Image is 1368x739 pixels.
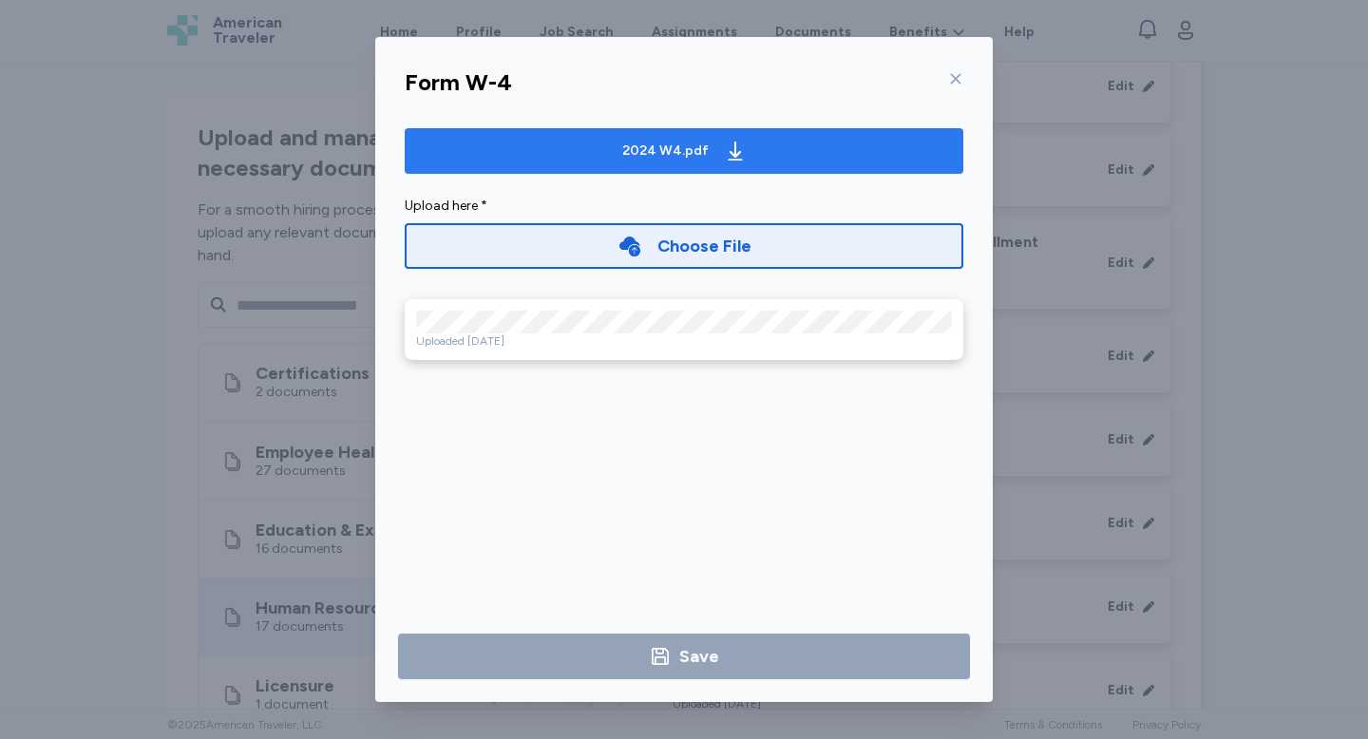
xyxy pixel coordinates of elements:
[405,197,963,216] div: Upload here *
[622,142,709,161] div: 2024 W4.pdf
[398,634,970,679] button: Save
[416,333,952,349] div: Uploaded [DATE]
[405,67,512,98] div: Form W-4
[657,233,751,259] div: Choose File
[679,643,719,670] div: Save
[405,128,963,174] button: 2024 W4.pdf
